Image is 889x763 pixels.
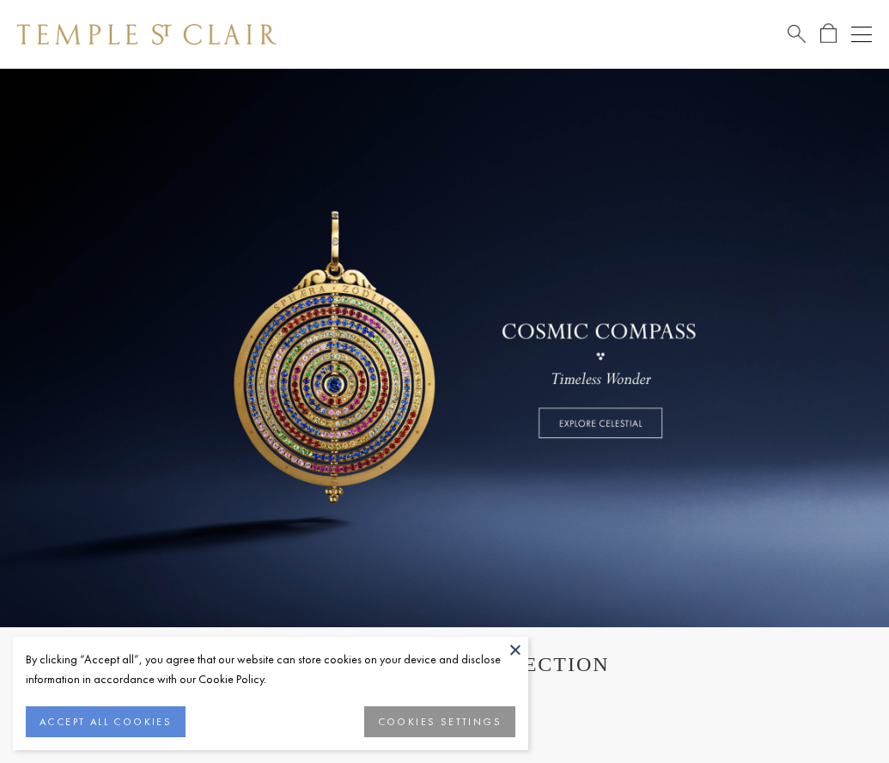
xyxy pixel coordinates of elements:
button: ACCEPT ALL COOKIES [26,706,186,737]
img: Temple St. Clair [17,24,277,45]
button: COOKIES SETTINGS [364,706,515,737]
a: Open Shopping Bag [820,23,837,45]
div: By clicking “Accept all”, you agree that our website can store cookies on your device and disclos... [26,650,515,689]
a: Search [788,23,806,45]
button: Open navigation [851,24,872,45]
